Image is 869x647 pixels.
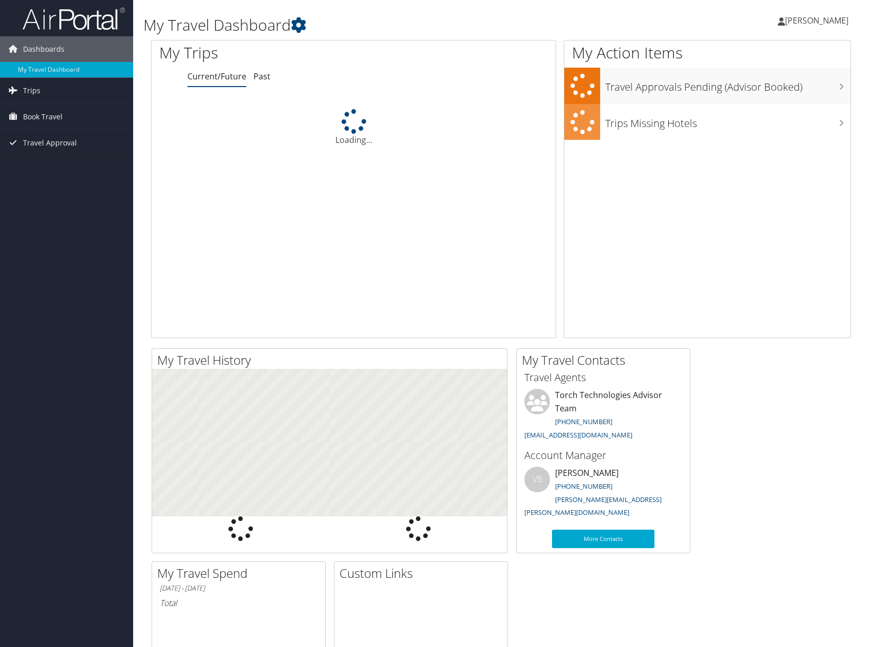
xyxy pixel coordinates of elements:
span: Book Travel [23,104,62,130]
h2: My Travel Contacts [522,351,690,369]
a: Current/Future [187,71,246,82]
h6: [DATE] - [DATE] [160,583,317,593]
h3: Trips Missing Hotels [605,111,851,131]
a: [PERSON_NAME] [778,5,859,36]
div: VB [524,467,550,492]
li: [PERSON_NAME] [519,467,687,521]
a: Trips Missing Hotels [564,104,851,140]
span: Trips [23,78,40,103]
h2: Custom Links [340,565,507,582]
h2: My Travel History [157,351,507,369]
a: [EMAIL_ADDRESS][DOMAIN_NAME] [524,430,632,440]
h6: Total [160,597,317,609]
h3: Travel Approvals Pending (Advisor Booked) [605,75,851,94]
a: [PHONE_NUMBER] [555,417,612,426]
span: Dashboards [23,36,65,62]
span: [PERSON_NAME] [785,15,849,26]
div: Loading... [152,109,556,146]
h1: My Trips [159,42,379,64]
h1: My Travel Dashboard [143,14,620,36]
a: Past [253,71,270,82]
a: More Contacts [552,530,654,548]
h1: My Action Items [564,42,851,64]
a: Travel Approvals Pending (Advisor Booked) [564,68,851,104]
h3: Account Manager [524,448,682,463]
a: [PHONE_NUMBER] [555,482,612,491]
h3: Travel Agents [524,370,682,385]
img: airportal-logo.png [23,7,125,31]
li: Torch Technologies Advisor Team [519,389,687,444]
h2: My Travel Spend [157,565,325,582]
a: [PERSON_NAME][EMAIL_ADDRESS][PERSON_NAME][DOMAIN_NAME] [524,495,662,517]
span: Travel Approval [23,130,77,156]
